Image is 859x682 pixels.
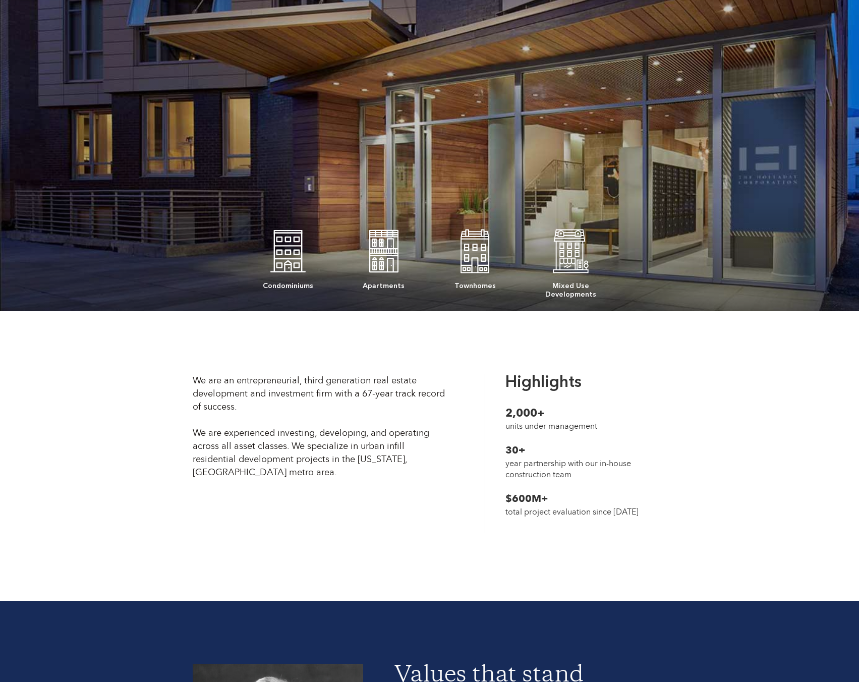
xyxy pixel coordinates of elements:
div: Mixed Use Developments [545,276,596,299]
div: Townhomes [454,276,496,290]
div: Apartments [363,276,405,290]
li: units under management ‍ [505,421,651,443]
li: Highlights ‍ [505,374,651,406]
li: $600M+ [505,491,651,506]
li: year partnership with our in-house construction team ‍ [505,458,651,491]
li: 2,000+ [505,406,651,421]
div: Condominiums [263,276,313,290]
li: 30+ [505,443,651,458]
li: total project evaluation since [DATE] [505,506,651,518]
div: We are an entrepreneurial, third generation real estate development and investment firm with a 67... [193,374,446,479]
